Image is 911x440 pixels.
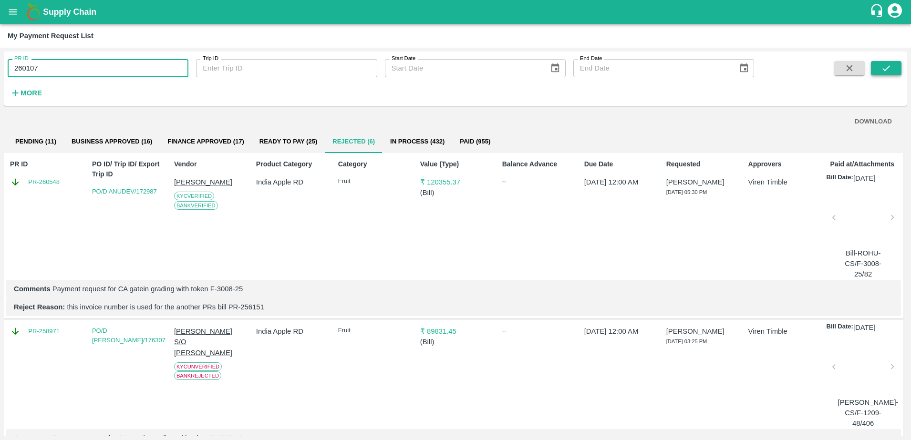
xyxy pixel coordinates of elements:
label: Trip ID [203,55,218,62]
button: Rejected (6) [325,130,383,153]
div: customer-support [870,3,886,20]
b: Supply Chain [43,7,96,17]
p: [PERSON_NAME]-CS/F-1209-48/406 [838,397,889,429]
p: Value (Type) [420,159,491,169]
img: logo [24,2,43,21]
span: Bank Rejected [174,371,221,380]
p: Due Date [584,159,655,169]
input: Start Date [385,59,543,77]
button: Pending (11) [8,130,64,153]
p: Bill Date: [827,322,853,333]
p: Fruit [338,177,409,186]
p: ₹ 89831.45 [420,326,491,337]
p: [PERSON_NAME] [174,177,245,187]
p: [DATE] 12:00 AM [584,326,655,337]
p: [DATE] [853,173,876,184]
a: PO/D [PERSON_NAME]/176307 [92,327,166,344]
button: Ready To Pay (25) [252,130,325,153]
span: [DATE] 03:25 PM [666,338,707,344]
span: Bank Verified [174,201,218,210]
b: Reject Reason: [14,303,65,311]
p: [PERSON_NAME] S/O [PERSON_NAME] [174,326,245,358]
div: account of current user [886,2,903,22]
p: Paid at/Attachments [830,159,901,169]
p: [DATE] [853,322,876,333]
button: open drawer [2,1,24,23]
div: -- [502,177,573,186]
p: ₹ 120355.37 [420,177,491,187]
p: Bill Date: [827,173,853,184]
p: this invoice number is used for the another PRs bill PR-256151 [14,302,893,312]
p: [PERSON_NAME] [666,177,737,187]
button: In Process (432) [383,130,452,153]
p: Balance Advance [502,159,573,169]
p: Viren Timble [748,177,819,187]
p: Bill-ROHU-CS/F-3008-25/82 [838,248,889,280]
a: Supply Chain [43,5,870,19]
p: ( Bill ) [420,337,491,347]
input: Enter Trip ID [196,59,377,77]
b: Comments [14,285,51,293]
p: Fruit [338,326,409,335]
div: My Payment Request List [8,30,93,42]
button: More [8,85,44,101]
p: Payment request for CA gatein grading with token F-3008-25 [14,284,893,294]
p: Requested [666,159,737,169]
p: Approvers [748,159,819,169]
span: [DATE] 05:30 PM [666,189,707,195]
button: Choose date [546,59,564,77]
p: India Apple RD [256,326,327,337]
a: PR-260548 [28,177,60,187]
p: India Apple RD [256,177,327,187]
p: PR ID [10,159,81,169]
p: Category [338,159,409,169]
button: Finance Approved (17) [160,130,252,153]
span: KYC Verified [174,192,214,200]
label: End Date [580,55,602,62]
div: -- [502,326,573,336]
p: [DATE] 12:00 AM [584,177,655,187]
p: Vendor [174,159,245,169]
button: DOWNLOAD [851,113,896,130]
p: Product Category [256,159,327,169]
p: PO ID/ Trip ID/ Export Trip ID [92,159,163,179]
a: PO/D ANUDEV/172987 [92,188,157,195]
a: PR-258971 [28,327,60,336]
label: Start Date [392,55,415,62]
p: [PERSON_NAME] [666,326,737,337]
p: Viren Timble [748,326,819,337]
strong: More [21,89,42,97]
input: Enter PR ID [8,59,188,77]
button: Paid (955) [452,130,498,153]
button: Business Approved (16) [64,130,160,153]
label: PR ID [14,55,29,62]
input: End Date [573,59,731,77]
p: ( Bill ) [420,187,491,198]
button: Choose date [735,59,753,77]
span: KYC Unverified [174,362,222,371]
